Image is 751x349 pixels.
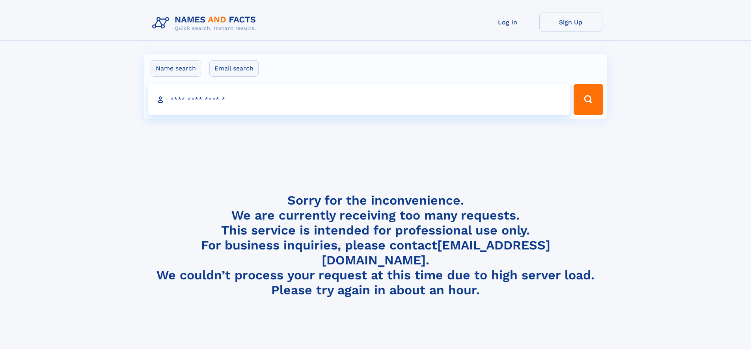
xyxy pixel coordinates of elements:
[209,60,259,77] label: Email search
[148,84,570,115] input: search input
[149,193,602,298] h4: Sorry for the inconvenience. We are currently receiving too many requests. This service is intend...
[322,238,550,268] a: [EMAIL_ADDRESS][DOMAIN_NAME]
[539,13,602,32] a: Sign Up
[149,13,263,34] img: Logo Names and Facts
[476,13,539,32] a: Log In
[574,84,603,115] button: Search Button
[151,60,201,77] label: Name search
